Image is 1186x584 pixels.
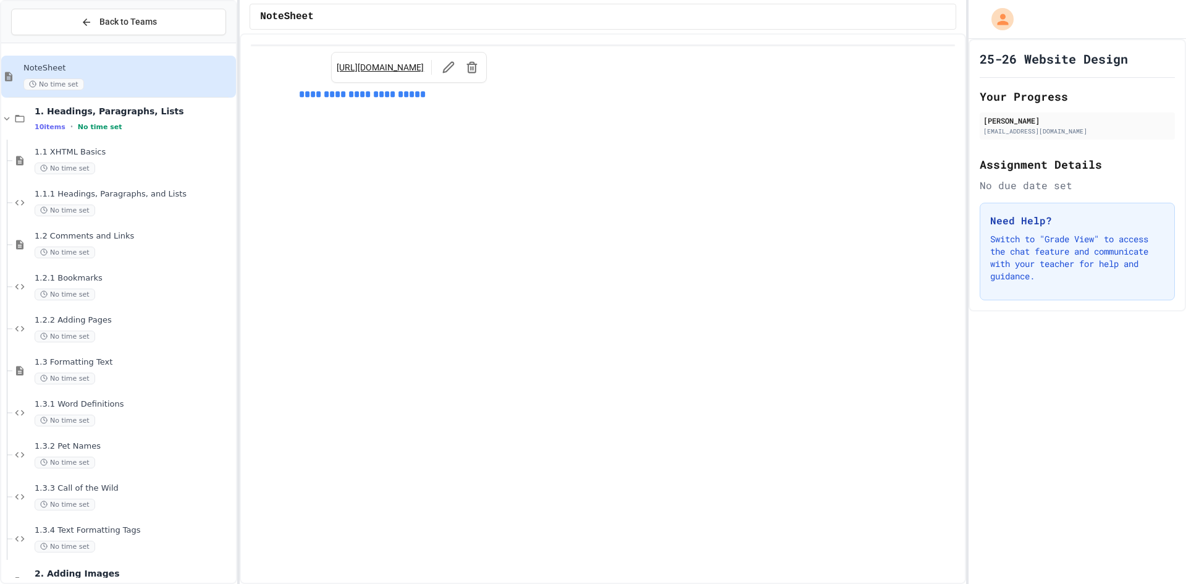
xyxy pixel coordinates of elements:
[980,88,1175,105] h2: Your Progress
[35,441,233,452] span: 1.3.2 Pet Names
[260,9,313,24] span: NoteSheet
[35,457,95,468] span: No time set
[990,213,1164,228] h3: Need Help?
[35,415,95,426] span: No time set
[35,247,95,258] span: No time set
[990,233,1164,282] p: Switch to "Grade View" to access the chat feature and communicate with your teacher for help and ...
[78,123,122,131] span: No time set
[35,373,95,384] span: No time set
[35,315,233,326] span: 1.2.2 Adding Pages
[35,163,95,174] span: No time set
[23,78,84,90] span: No time set
[35,189,233,200] span: 1.1.1 Headings, Paragraphs, and Lists
[35,231,233,242] span: 1.2 Comments and Links
[23,63,233,74] span: NoteSheet
[980,50,1128,67] h1: 25-26 Website Design
[35,147,233,158] span: 1.1 XHTML Basics
[337,61,424,74] a: [URL][DOMAIN_NAME]
[983,115,1171,126] div: [PERSON_NAME]
[35,106,233,117] span: 1. Headings, Paragraphs, Lists
[35,541,95,552] span: No time set
[35,123,65,131] span: 10 items
[35,525,233,536] span: 1.3.4 Text Formatting Tags
[35,273,233,284] span: 1.2.1 Bookmarks
[35,483,233,494] span: 1.3.3 Call of the Wild
[99,15,157,28] span: Back to Teams
[978,5,1017,33] div: My Account
[35,331,95,342] span: No time set
[983,127,1171,136] div: [EMAIL_ADDRESS][DOMAIN_NAME]
[11,9,226,35] button: Back to Teams
[35,568,233,579] span: 2. Adding Images
[980,178,1175,193] div: No due date set
[70,122,73,132] span: •
[35,205,95,216] span: No time set
[35,289,95,300] span: No time set
[35,399,233,410] span: 1.3.1 Word Definitions
[35,357,233,368] span: 1.3 Formatting Text
[980,156,1175,173] h2: Assignment Details
[35,499,95,510] span: No time set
